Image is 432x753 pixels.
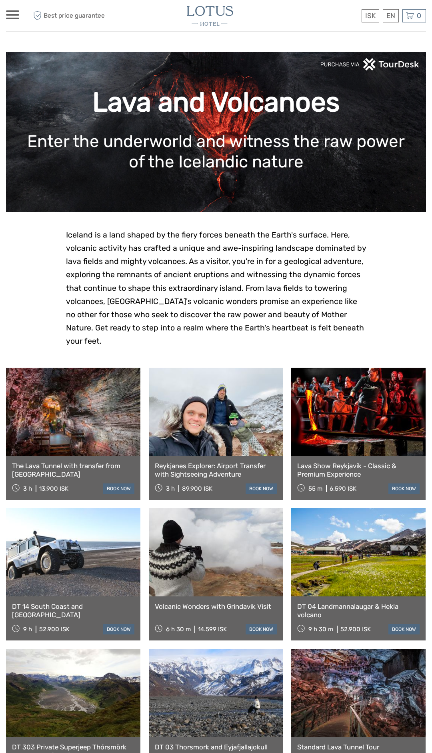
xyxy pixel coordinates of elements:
[246,624,277,634] a: book now
[297,602,420,619] a: DT 04 Landmannalaugar & Hekla volcano
[365,12,376,20] span: ISK
[23,485,32,492] span: 3 h
[383,9,399,22] div: EN
[246,483,277,494] a: book now
[155,743,277,751] a: DT 03 Thorsmork and Eyjafjallajokull
[187,6,233,26] img: 3065-b7107863-13b3-4aeb-8608-4df0d373a5c0_logo_small.jpg
[166,485,175,492] span: 3 h
[39,485,68,492] div: 13.900 ISK
[18,86,414,119] h1: Lava and Volcanoes
[320,58,420,70] img: PurchaseViaTourDeskwhite.png
[12,602,134,619] a: DT 14 South Coast and [GEOGRAPHIC_DATA]
[308,485,322,492] span: 55 m
[340,626,371,633] div: 52.900 ISK
[166,626,191,633] span: 6 h 30 m
[12,462,134,478] a: The Lava Tunnel with transfer from [GEOGRAPHIC_DATA]
[155,462,277,478] a: Reykjanes Explorer: Airport Transfer with Sightseeing Adventure
[155,602,277,610] a: Volcanic Wonders with Grindavik Visit
[308,626,333,633] span: 9 h 30 m
[66,230,366,346] span: Iceland is a land shaped by the fiery forces beneath the Earth's surface. Here, volcanic activity...
[103,624,134,634] a: book now
[23,626,32,633] span: 9 h
[297,462,420,478] a: Lava Show Reykjavík - Classic & Premium Experience
[18,131,414,172] h1: Enter the underworld and witness the raw power of the Icelandic nature
[182,485,212,492] div: 89.900 ISK
[388,624,420,634] a: book now
[39,626,70,633] div: 52.900 ISK
[31,9,111,22] span: Best price guarantee
[416,12,422,20] span: 0
[297,743,420,751] a: Standard Lava Tunnel Tour
[330,485,356,492] div: 6.590 ISK
[198,626,227,633] div: 14.599 ISK
[388,483,420,494] a: book now
[103,483,134,494] a: book now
